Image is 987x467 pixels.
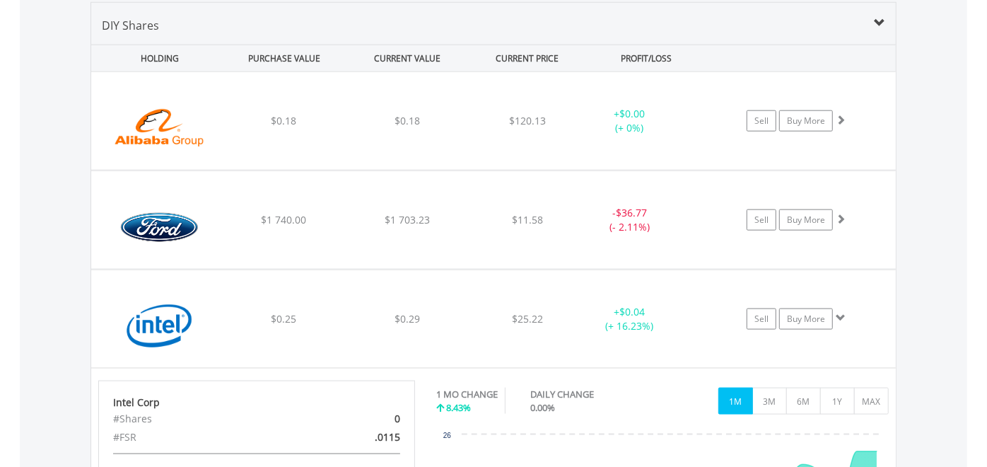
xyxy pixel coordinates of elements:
div: .0115 [308,428,411,446]
span: 8.43% [446,401,471,414]
div: CURRENT PRICE [471,45,583,71]
span: $25.22 [512,312,543,325]
span: DIY Shares [102,18,159,33]
span: $1 703.23 [385,213,430,226]
div: #Shares [103,410,308,428]
div: 0 [308,410,411,428]
a: Sell [747,209,776,231]
span: $11.58 [512,213,543,226]
div: HOLDING [92,45,221,71]
a: Buy More [779,110,833,132]
div: CURRENT VALUE [347,45,468,71]
span: $0.29 [395,312,420,325]
div: 1 MO CHANGE [436,388,498,401]
span: $0.25 [271,312,296,325]
div: #FSR [103,428,308,446]
div: PURCHASE VALUE [223,45,344,71]
text: 26 [443,432,452,439]
img: EQU.US.F.png [98,189,220,265]
a: Buy More [779,209,833,231]
span: $1 740.00 [261,213,306,226]
span: 0.00% [531,401,556,414]
span: $36.77 [616,206,647,219]
div: + (+ 0%) [576,107,683,135]
div: Intel Corp [113,396,400,410]
span: $0.18 [395,114,420,127]
div: DAILY CHANGE [531,388,644,401]
a: Sell [747,309,776,330]
button: MAX [854,388,889,415]
button: 3M [752,388,787,415]
button: 1Y [820,388,855,415]
div: PROFIT/LOSS [586,45,707,71]
div: + (+ 16.23%) [576,305,683,333]
img: EQU.US.INTC.png [98,288,220,364]
span: $0.18 [271,114,296,127]
span: $120.13 [509,114,546,127]
span: $0.00 [619,107,645,120]
div: - (- 2.11%) [576,206,683,234]
img: EQU.US.BABA.png [98,90,220,166]
button: 1M [718,388,753,415]
a: Buy More [779,309,833,330]
a: Sell [747,110,776,132]
span: $0.04 [619,305,645,318]
button: 6M [786,388,821,415]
